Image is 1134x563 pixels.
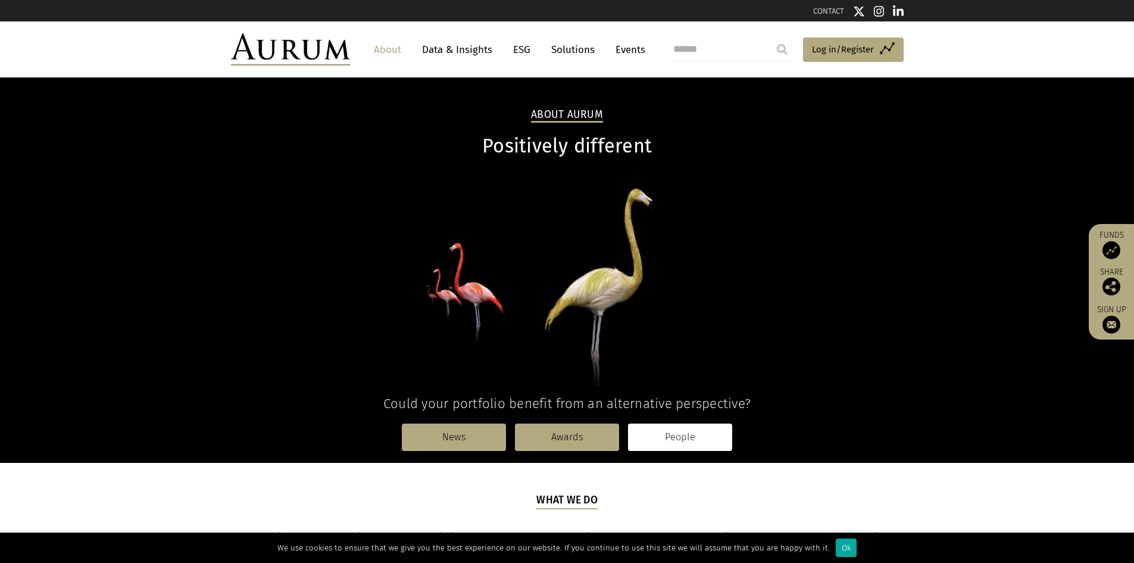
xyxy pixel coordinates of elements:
img: Aurum [231,33,350,66]
a: Sign up [1095,304,1128,334]
h5: What we do [536,493,598,509]
img: Access Funds [1102,241,1120,259]
span: Log in/Register [812,42,874,57]
a: News [402,424,506,451]
a: ESG [507,39,536,61]
img: Instagram icon [874,5,885,17]
a: Log in/Register [803,38,904,63]
h1: Positively different [231,135,904,158]
a: About [368,39,407,61]
input: Submit [770,38,794,61]
a: Data & Insights [416,39,498,61]
a: Events [610,39,645,61]
div: Share [1095,268,1128,296]
a: Solutions [545,39,601,61]
img: Linkedin icon [893,5,904,17]
img: Sign up to our newsletter [1102,316,1120,334]
a: Awards [515,424,619,451]
h4: Could your portfolio benefit from an alternative perspective? [231,396,904,412]
div: Ok [836,539,857,557]
img: Share this post [1102,278,1120,296]
a: CONTACT [813,7,844,15]
a: Funds [1095,230,1128,259]
span: Aurum is a hedge fund investment specialist focused solely on selecting hedge funds and managing ... [242,531,892,562]
a: People [628,424,732,451]
img: Twitter icon [853,5,865,17]
h2: About Aurum [531,108,603,123]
